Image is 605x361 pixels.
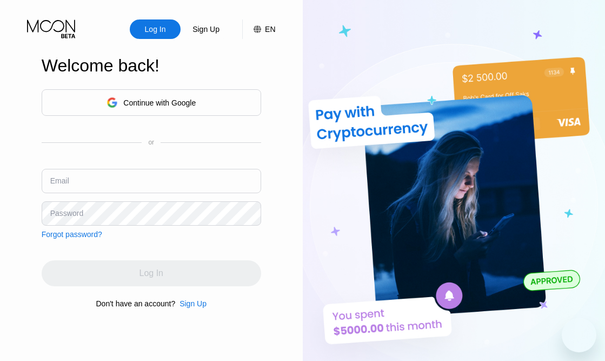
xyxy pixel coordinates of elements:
[191,24,221,35] div: Sign Up
[144,24,167,35] div: Log In
[265,25,275,34] div: EN
[130,19,181,39] div: Log In
[50,209,83,218] div: Password
[42,56,261,76] div: Welcome back!
[42,230,102,239] div: Forgot password?
[148,139,154,146] div: or
[50,176,69,185] div: Email
[179,299,207,308] div: Sign Up
[96,299,176,308] div: Don't have an account?
[562,318,596,352] iframe: Button to launch messaging window
[175,299,207,308] div: Sign Up
[242,19,275,39] div: EN
[42,89,261,116] div: Continue with Google
[181,19,231,39] div: Sign Up
[123,99,196,107] div: Continue with Google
